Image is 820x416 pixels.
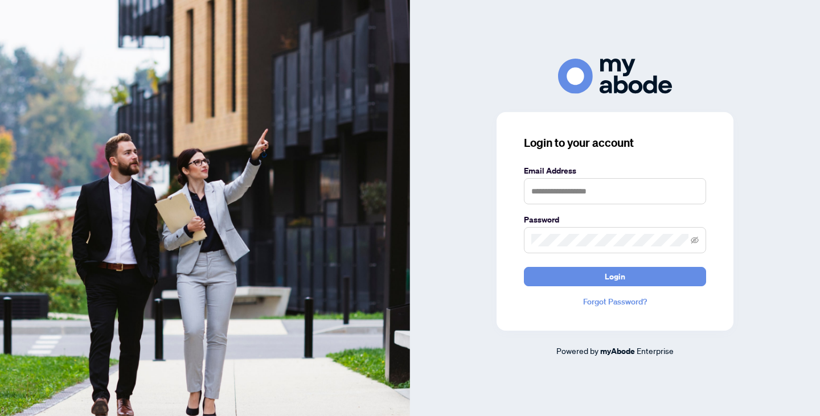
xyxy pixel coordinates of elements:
span: Enterprise [637,345,674,356]
label: Password [524,213,706,226]
button: Login [524,267,706,286]
label: Email Address [524,164,706,177]
a: myAbode [600,345,635,357]
img: ma-logo [558,59,672,93]
a: Forgot Password? [524,295,706,308]
h3: Login to your account [524,135,706,151]
span: Login [605,267,625,286]
span: eye-invisible [691,236,699,244]
span: Powered by [556,345,598,356]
